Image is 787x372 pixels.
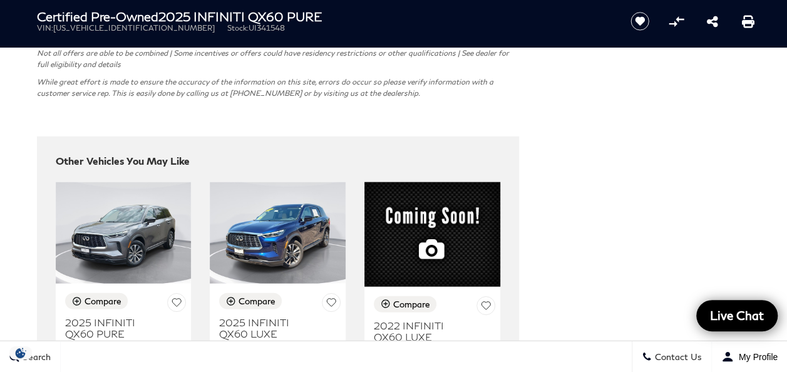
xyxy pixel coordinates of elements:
[219,317,316,339] h3: 2025 INFINITI QX60 LUXE
[65,293,128,309] button: Compare Vehicle
[37,9,610,23] h1: 2025 INFINITI QX60 PURE
[696,300,778,331] a: Live Chat
[37,23,53,33] span: VIN:
[210,182,346,284] img: 2025 INFINITI QX60 LUXE
[167,293,186,314] button: Save Vehicle
[37,76,519,99] p: While great effort is made to ensure the accuracy of the information on this site, errors do occu...
[65,317,187,350] a: 2025 INFINITI QX60 PURE $46,878
[37,9,158,24] strong: Certified Pre-Owned
[6,346,35,359] section: Click to Open Cookie Consent Modal
[65,339,187,351] p: $46,878
[667,12,686,31] button: Compare Vehicle
[19,351,51,362] span: Search
[322,293,341,314] button: Save Vehicle
[742,14,754,29] a: Print this Certified Pre-Owned 2025 INFINITI QX60 PURE
[219,293,282,309] button: Compare Vehicle
[374,320,495,353] a: 2022 INFINITI QX60 LUXE $38,678
[704,307,770,323] span: Live Chat
[219,317,341,350] a: 2025 INFINITI QX60 LUXE $51,178
[652,351,702,362] span: Contact Us
[626,11,654,31] button: Save vehicle
[374,296,436,313] button: Compare Vehicle
[227,23,249,33] span: Stock:
[393,299,430,310] div: Compare
[374,320,471,342] h3: 2022 INFINITI QX60 LUXE
[65,317,162,339] h3: 2025 INFINITI QX60 PURE
[249,23,285,33] span: UI341548
[37,36,519,70] p: Dealer Handling included in all sale pricing | Tax, Title, and Tags NOT included in vehicle price...
[56,155,500,167] h2: Other Vehicles You May Like
[476,296,495,318] button: Save Vehicle
[85,296,121,307] div: Compare
[712,341,787,372] button: Open user profile menu
[734,351,778,361] span: My Profile
[239,296,275,307] div: Compare
[56,182,192,284] img: 2025 INFINITI QX60 PURE
[219,339,341,351] p: $51,178
[364,182,500,287] img: 2022 INFINITI QX60 LUXE
[53,23,215,33] span: [US_VEHICLE_IDENTIFICATION_NUMBER]
[6,346,35,359] img: Opt-Out Icon
[706,14,718,29] a: Share this Certified Pre-Owned 2025 INFINITI QX60 PURE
